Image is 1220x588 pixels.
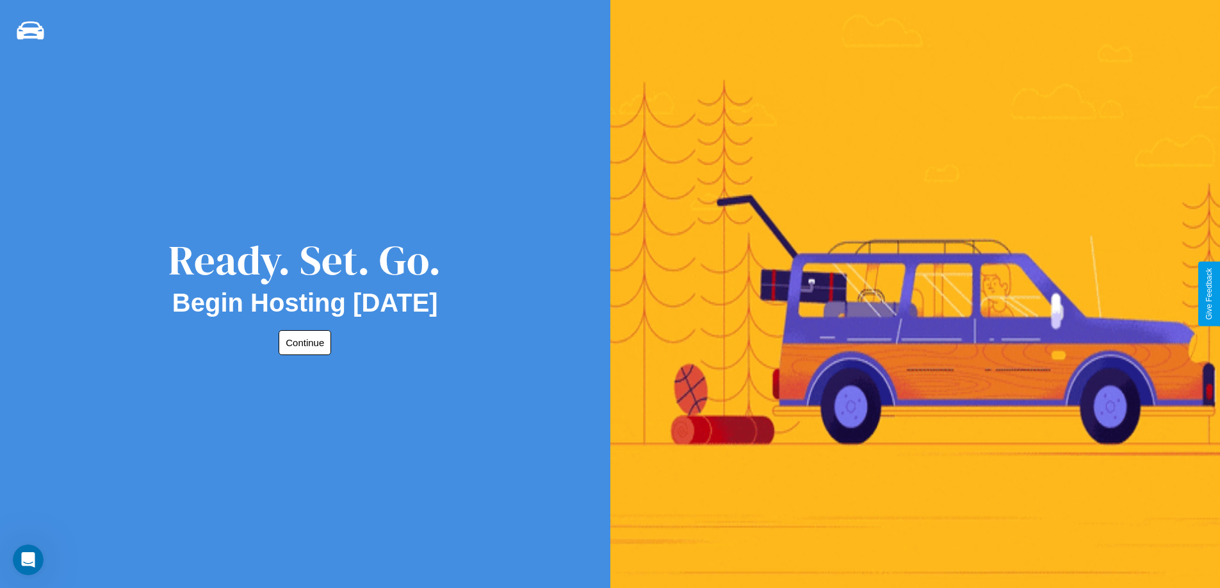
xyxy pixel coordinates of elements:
div: Ready. Set. Go. [168,232,441,289]
div: Give Feedback [1205,268,1214,320]
iframe: Intercom live chat [13,544,44,575]
h2: Begin Hosting [DATE] [172,289,438,317]
button: Continue [279,330,331,355]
